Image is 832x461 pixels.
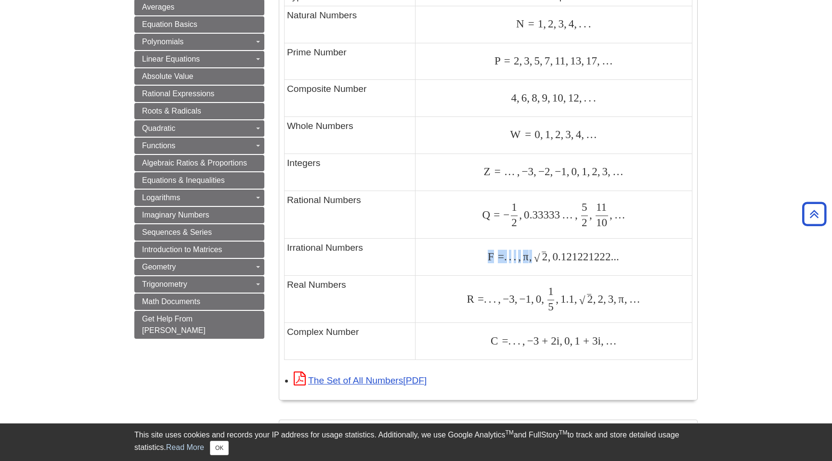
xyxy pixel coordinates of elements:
span: , [610,208,612,221]
span: 1 [572,334,580,347]
span: Quadratic [142,124,175,132]
span: , [550,54,553,67]
span: Algebraic Ratios & Proportions [142,159,247,167]
span: , [571,128,574,141]
span: . [516,334,520,347]
span: 2 [542,250,548,263]
span: = [474,293,484,305]
span: . [577,17,582,30]
span: , [519,54,522,67]
span: , [565,54,568,67]
td: Prime Number [285,43,416,80]
span: 0.121221222... [550,250,619,263]
span: 0 [531,128,540,141]
span: C [491,334,498,347]
span: W [510,128,521,141]
span: 3 [556,17,564,30]
span: 3 [606,293,614,305]
a: Imaginary Numbers [134,207,264,223]
span: , [581,54,584,67]
td: Composite Number [285,80,416,117]
span: . [491,293,496,305]
td: Integers [285,154,416,191]
td: Complex Number [285,323,416,360]
a: Equations & Inequalities [134,172,264,189]
span: , [530,54,533,67]
td: Rational Numbers [285,191,416,238]
span: . [507,250,512,263]
span: Polynomials [142,38,183,46]
span: 6 [520,91,527,104]
span: − [520,165,528,178]
span: , [517,91,520,104]
span: , [564,17,567,30]
span: Averages [142,3,174,11]
span: 0.33333 [522,208,560,221]
span: , [556,293,559,305]
span: Geometry [142,263,176,271]
span: , [519,208,522,221]
span: , [540,128,543,141]
span: Equations & Inequalities [142,176,225,184]
span: 1.1 [559,293,574,305]
span: Trigonometry [142,280,187,288]
span: , [527,91,530,104]
a: Rational Expressions [134,86,264,102]
td: Whole Numbers [285,117,416,154]
span: , [574,293,577,305]
sup: TM [559,429,567,436]
span: 3 [509,293,515,305]
span: … [501,165,515,178]
a: Algebraic Ratios & Proportions [134,155,264,171]
span: Logarithms [142,193,180,202]
span: Imaginary Numbers [142,211,209,219]
span: − [525,334,533,347]
a: Geometry [134,259,264,275]
a: Functions [134,138,264,154]
span: 4 [574,128,582,141]
span: 1 [561,165,567,178]
span: . [586,91,591,104]
a: Linear Equations [134,51,264,67]
span: − [536,165,545,178]
span: 9 [540,91,547,104]
span: 5 [582,201,587,213]
span: Z [483,165,491,178]
span: , [589,208,592,221]
a: Math Documents [134,294,264,310]
span: , [573,208,578,221]
span: 1 [543,128,551,141]
span: , [540,54,543,67]
span: … [611,165,624,178]
span: Linear Equations [142,55,200,63]
span: Functions [142,141,175,150]
span: N [516,17,525,30]
span: i [598,334,600,347]
span: = [494,250,504,263]
span: √ [534,252,540,264]
span: 2 [545,165,550,178]
span: Introduction to Matrices [142,245,222,254]
span: , [548,250,551,263]
span: 1 [511,201,517,213]
a: Quadratic [134,120,264,137]
span: … [600,54,613,67]
span: , [587,165,590,178]
span: = [491,165,501,178]
span: … [560,208,573,221]
span: 13 [568,54,581,67]
span: , [570,334,573,347]
span: 2 [587,293,593,305]
span: . [511,250,516,263]
span: 3 [528,165,534,178]
a: Introduction to Matrices [134,242,264,258]
span: − [553,165,561,178]
span: Get Help From [PERSON_NAME] [142,315,206,334]
span: 4 [511,91,517,104]
td: Natural Numbers [285,6,416,43]
span: √ [579,294,585,307]
span: P [494,54,501,67]
span: Rational Expressions [142,90,214,98]
span: 0 [570,165,577,178]
span: 4 [567,17,574,30]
